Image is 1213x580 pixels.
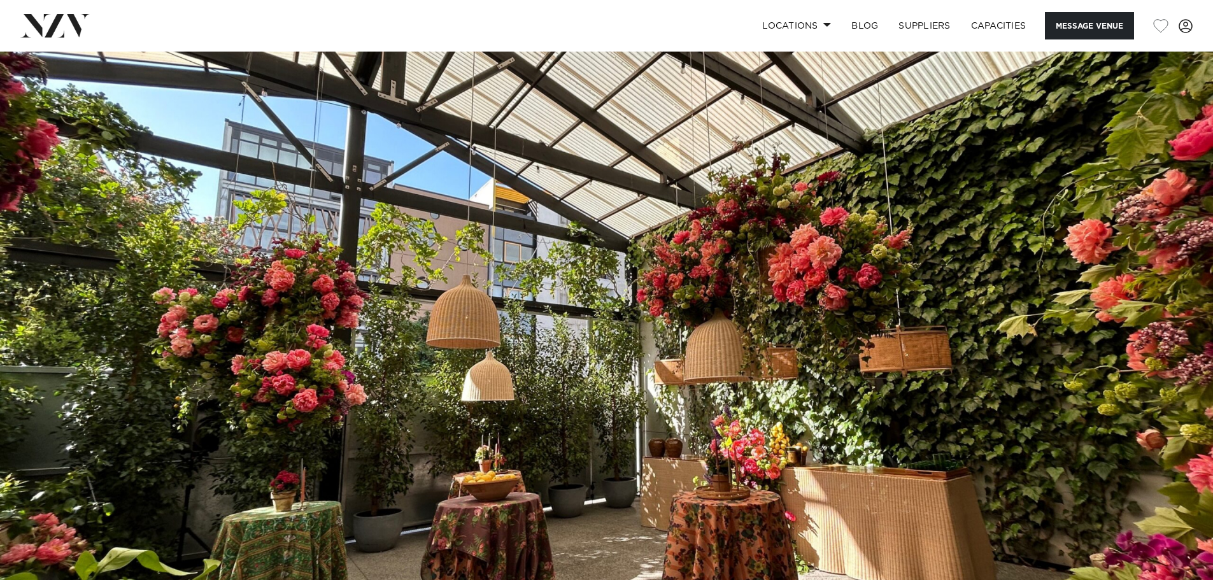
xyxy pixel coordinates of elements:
[1045,12,1134,39] button: Message Venue
[752,12,841,39] a: Locations
[20,14,90,37] img: nzv-logo.png
[961,12,1037,39] a: Capacities
[841,12,888,39] a: BLOG
[888,12,960,39] a: SUPPLIERS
